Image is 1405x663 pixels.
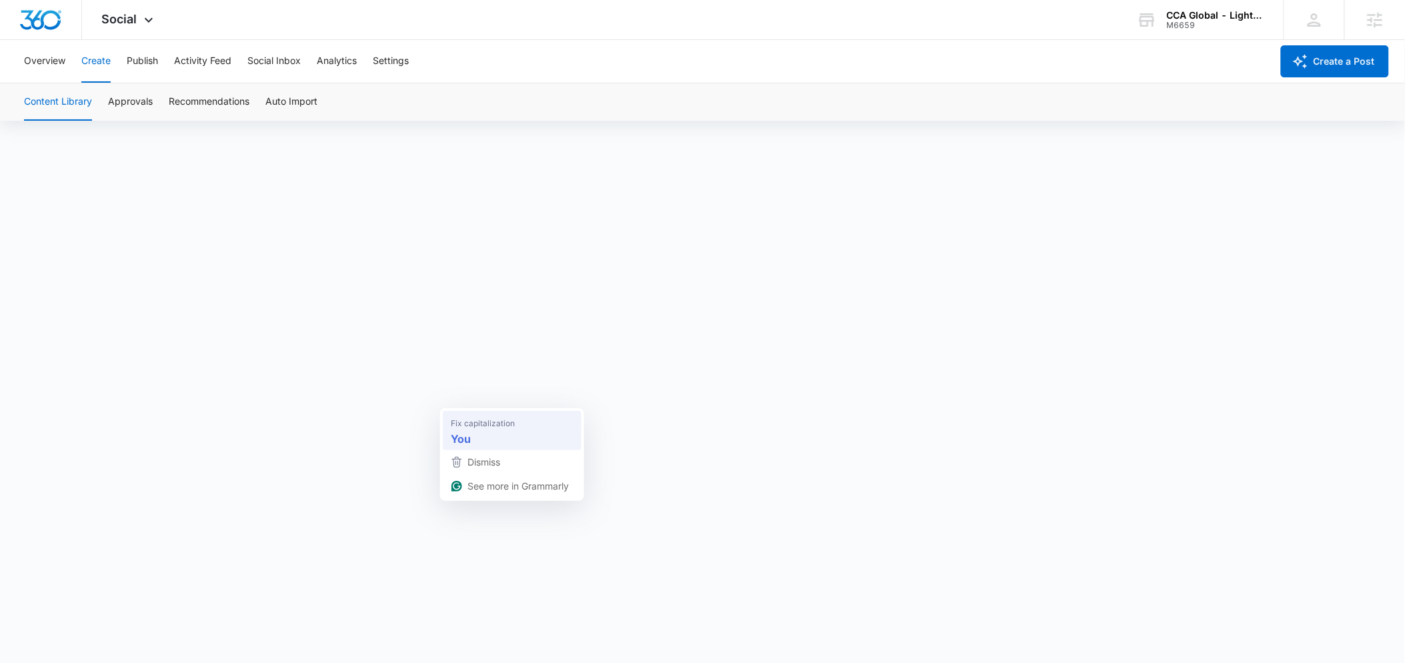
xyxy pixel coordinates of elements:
button: Publish [127,40,158,83]
button: Analytics [317,40,357,83]
button: Create [81,40,111,83]
button: Activity Feed [174,40,231,83]
button: Overview [24,40,65,83]
div: account name [1167,10,1264,21]
button: Recommendations [169,83,249,121]
button: Settings [373,40,409,83]
div: account id [1167,21,1264,30]
button: Approvals [108,83,153,121]
button: Create a Post [1281,45,1389,77]
button: Content Library [24,83,92,121]
button: Auto Import [265,83,317,121]
button: Social Inbox [247,40,301,83]
span: Social [102,12,137,26]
